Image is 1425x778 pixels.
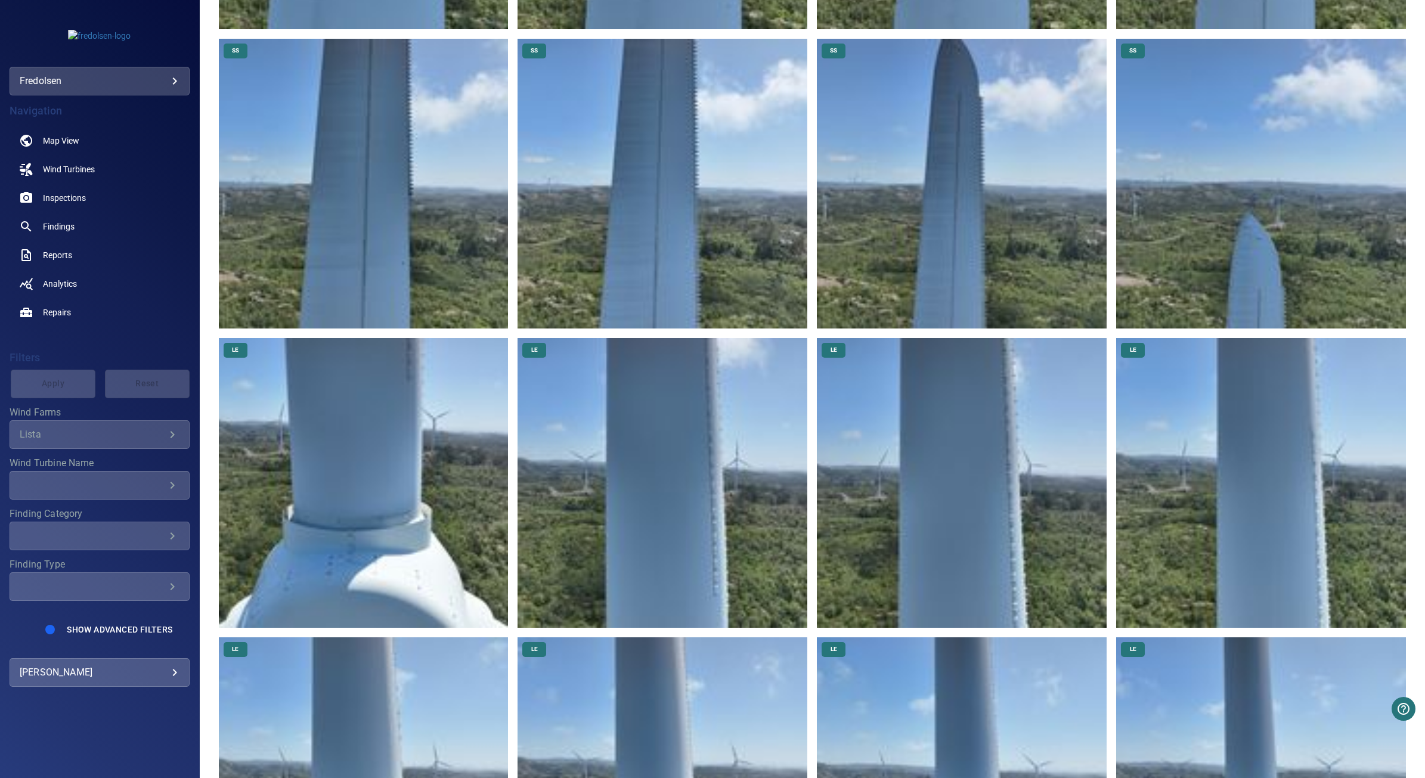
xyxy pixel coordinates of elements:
span: LE [524,645,545,653]
h4: Filters [10,352,190,364]
div: fredolsen [20,72,179,91]
a: analytics noActive [10,269,190,298]
label: Wind Turbine Name [10,458,190,468]
a: map noActive [10,126,190,155]
span: Findings [43,221,75,233]
label: Wind Farms [10,408,190,417]
span: Wind Turbines [43,163,95,175]
span: Reports [43,249,72,261]
a: windturbines noActive [10,155,190,184]
a: inspections noActive [10,184,190,212]
div: Lista [20,429,165,440]
span: LE [225,645,246,653]
span: LE [1123,346,1144,354]
div: Finding Category [10,522,190,550]
span: Show Advanced Filters [67,625,172,634]
span: SS [225,47,246,55]
div: Wind Farms [10,420,190,449]
label: Finding Category [10,509,190,519]
a: repairs noActive [10,298,190,327]
button: Show Advanced Filters [60,620,179,639]
span: LE [1123,645,1144,653]
img: fredolsen-logo [68,30,131,42]
div: fredolsen [10,67,190,95]
span: LE [823,645,844,653]
div: Finding Type [10,572,190,601]
span: SS [523,47,545,55]
span: LE [524,346,545,354]
h4: Navigation [10,105,190,117]
span: Inspections [43,192,86,204]
span: LE [225,346,246,354]
a: findings noActive [10,212,190,241]
span: SS [1122,47,1144,55]
span: Map View [43,135,79,147]
div: Wind Turbine Name [10,471,190,500]
span: Repairs [43,306,71,318]
span: Analytics [43,278,77,290]
div: [PERSON_NAME] [20,663,179,682]
a: reports noActive [10,241,190,269]
span: LE [823,346,844,354]
span: SS [823,47,844,55]
label: Finding Type [10,560,190,569]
